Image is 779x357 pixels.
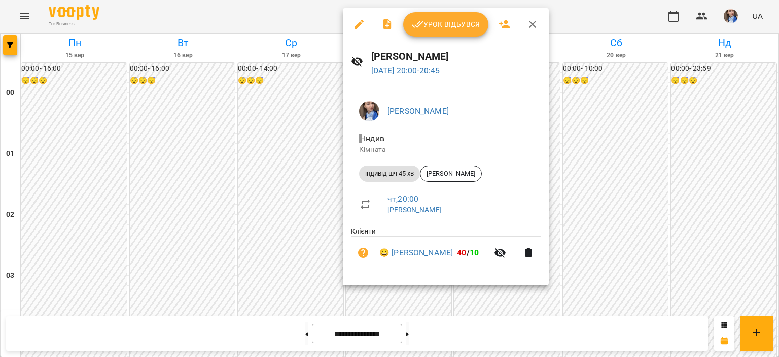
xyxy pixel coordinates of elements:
[371,66,440,75] a: [DATE] 20:00-20:45
[371,49,541,64] h6: [PERSON_NAME]
[470,248,479,257] span: 10
[411,18,480,30] span: Урок відбувся
[457,248,479,257] b: /
[359,134,386,143] span: - Індив
[457,248,466,257] span: 40
[351,241,375,265] button: Візит ще не сплачено. Додати оплату?
[359,101,379,121] img: 727e98639bf378bfedd43b4b44319584.jpeg
[420,166,482,182] div: [PERSON_NAME]
[387,106,449,116] a: [PERSON_NAME]
[351,226,541,273] ul: Клієнти
[387,206,442,214] a: [PERSON_NAME]
[379,247,453,259] a: 😀 [PERSON_NAME]
[359,145,533,155] p: Кімната
[387,194,418,204] a: чт , 20:00
[359,169,420,178] span: індивід шч 45 хв
[420,169,481,178] span: [PERSON_NAME]
[403,12,488,37] button: Урок відбувся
